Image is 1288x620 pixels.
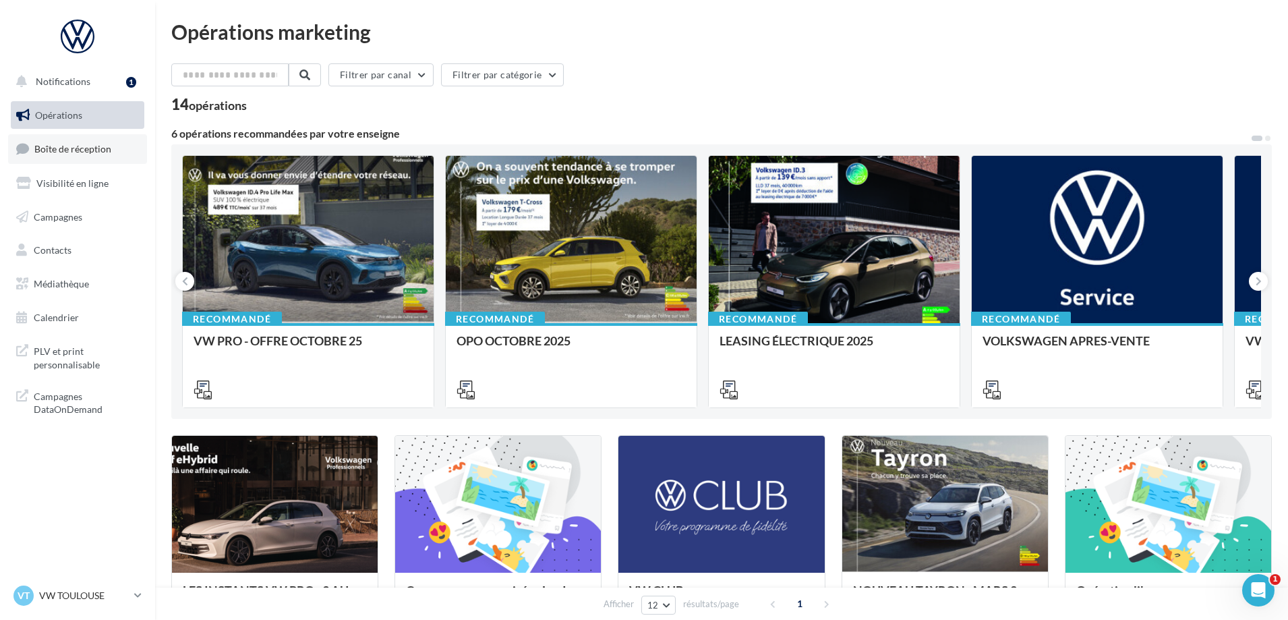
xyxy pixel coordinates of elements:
a: Opérations [8,101,147,130]
a: Campagnes DataOnDemand [8,382,147,422]
span: résultats/page [683,598,739,611]
button: Filtrer par catégorie [441,63,564,86]
div: VW CLUB [629,584,813,611]
a: Campagnes [8,203,147,231]
span: Opérations [35,109,82,121]
span: VT [18,589,30,602]
div: 14 [171,97,247,112]
div: Recommandé [971,312,1071,327]
a: Visibilité en ligne [8,169,147,198]
button: Filtrer par canal [328,63,434,86]
a: Contacts [8,236,147,264]
span: 1 [1270,574,1281,585]
div: VW PRO - OFFRE OCTOBRE 25 [194,334,423,361]
span: Visibilité en ligne [36,177,109,189]
div: Opération libre [1076,584,1260,611]
div: LEASING ÉLECTRIQUE 2025 [720,334,949,361]
a: Boîte de réception [8,134,147,163]
span: Notifications [36,76,90,87]
button: 12 [641,596,676,615]
div: 6 opérations recommandées par votre enseigne [171,128,1250,139]
p: VW TOULOUSE [39,589,129,602]
span: Calendrier [34,312,79,323]
div: NOUVEAU TAYRON - MARS 2025 [853,584,1037,611]
span: Médiathèque [34,278,89,289]
a: PLV et print personnalisable [8,337,147,376]
a: Médiathèque [8,270,147,298]
div: Campagnes sponsorisées Les Instants VW Octobre [406,584,590,611]
div: opérations [189,99,247,111]
span: 1 [789,593,811,615]
div: Recommandé [708,312,808,327]
div: OPO OCTOBRE 2025 [457,334,686,361]
div: Recommandé [182,312,282,327]
iframe: Intercom live chat [1242,574,1275,607]
div: 1 [126,77,136,88]
span: Campagnes DataOnDemand [34,387,139,416]
span: 12 [647,600,659,611]
span: Campagnes [34,210,82,222]
div: LES INSTANTS VW PRO - 3 AU [DATE] [183,584,367,611]
div: VOLKSWAGEN APRES-VENTE [983,334,1212,361]
span: Boîte de réception [34,143,111,154]
span: Afficher [604,598,634,611]
span: Contacts [34,244,71,256]
a: Calendrier [8,304,147,332]
span: PLV et print personnalisable [34,342,139,371]
a: VT VW TOULOUSE [11,583,144,609]
div: Opérations marketing [171,22,1272,42]
button: Notifications 1 [8,67,142,96]
div: Recommandé [445,312,545,327]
